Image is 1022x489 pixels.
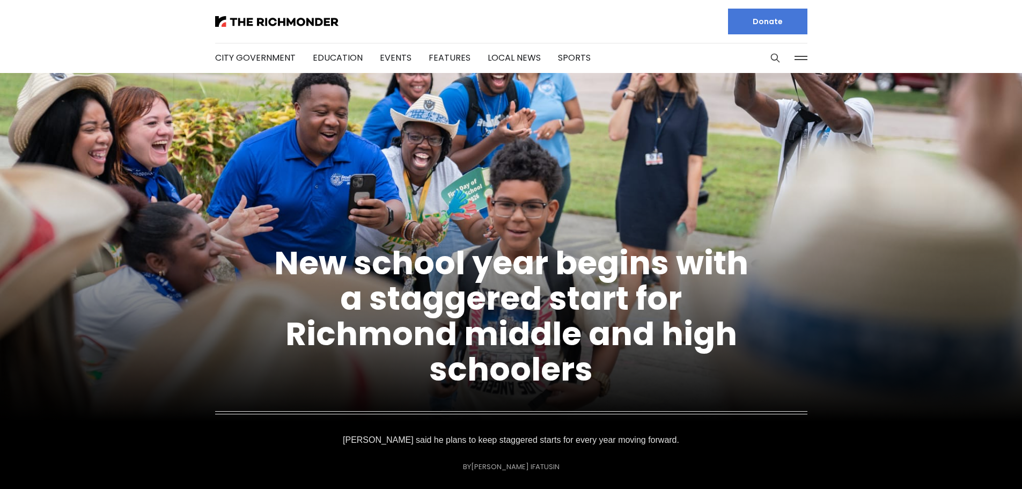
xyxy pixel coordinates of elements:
[341,433,681,448] p: [PERSON_NAME] said he plans to keep staggered starts for every year moving forward.
[728,9,807,34] a: Donate
[274,240,748,392] a: New school year begins with a staggered start for Richmond middle and high schoolers
[471,462,560,472] a: [PERSON_NAME] Ifatusin
[488,52,541,64] a: Local News
[215,16,339,27] img: The Richmonder
[558,52,591,64] a: Sports
[767,50,783,66] button: Search this site
[380,52,411,64] a: Events
[463,463,560,471] div: By
[754,436,1022,489] iframe: portal-trigger
[313,52,363,64] a: Education
[429,52,470,64] a: Features
[215,52,296,64] a: City Government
